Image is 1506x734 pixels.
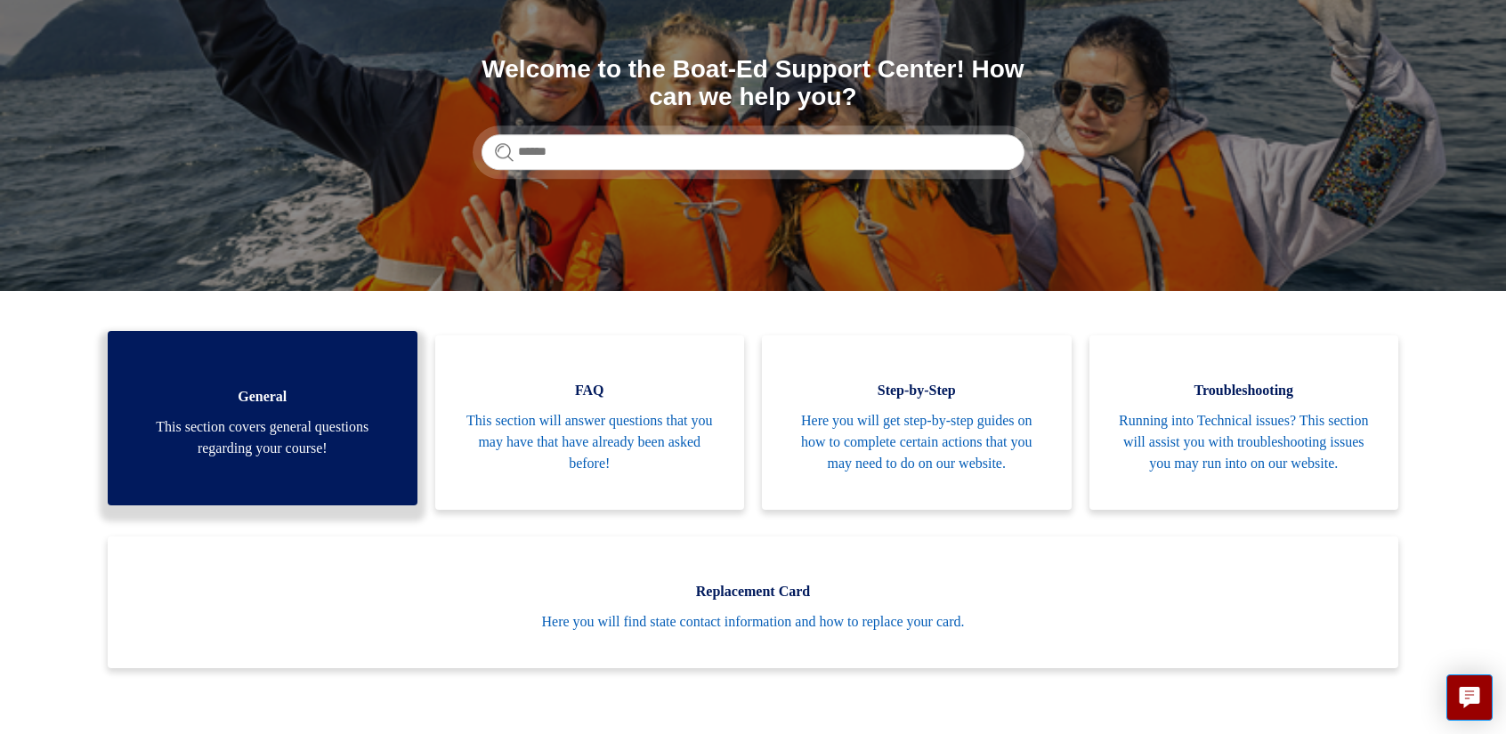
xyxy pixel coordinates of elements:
a: General This section covers general questions regarding your course! [108,331,417,505]
span: FAQ [462,380,718,401]
a: Step-by-Step Here you will get step-by-step guides on how to complete certain actions that you ma... [762,335,1072,510]
span: Replacement Card [134,581,1372,602]
span: General [134,386,391,407]
a: Troubleshooting Running into Technical issues? This section will assist you with troubleshooting ... [1089,335,1399,510]
span: Here you will find state contact information and how to replace your card. [134,611,1372,633]
h1: Welcome to the Boat-Ed Support Center! How can we help you? [482,56,1024,111]
span: Step-by-Step [789,380,1045,401]
a: FAQ This section will answer questions that you may have that have already been asked before! [435,335,745,510]
button: Live chat [1446,674,1493,721]
a: Replacement Card Here you will find state contact information and how to replace your card. [108,536,1398,668]
span: This section will answer questions that you may have that have already been asked before! [462,410,718,474]
span: Here you will get step-by-step guides on how to complete certain actions that you may need to do ... [789,410,1045,474]
span: This section covers general questions regarding your course! [134,416,391,459]
span: Troubleshooting [1116,380,1372,401]
span: Running into Technical issues? This section will assist you with troubleshooting issues you may r... [1116,410,1372,474]
input: Search [482,134,1024,170]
